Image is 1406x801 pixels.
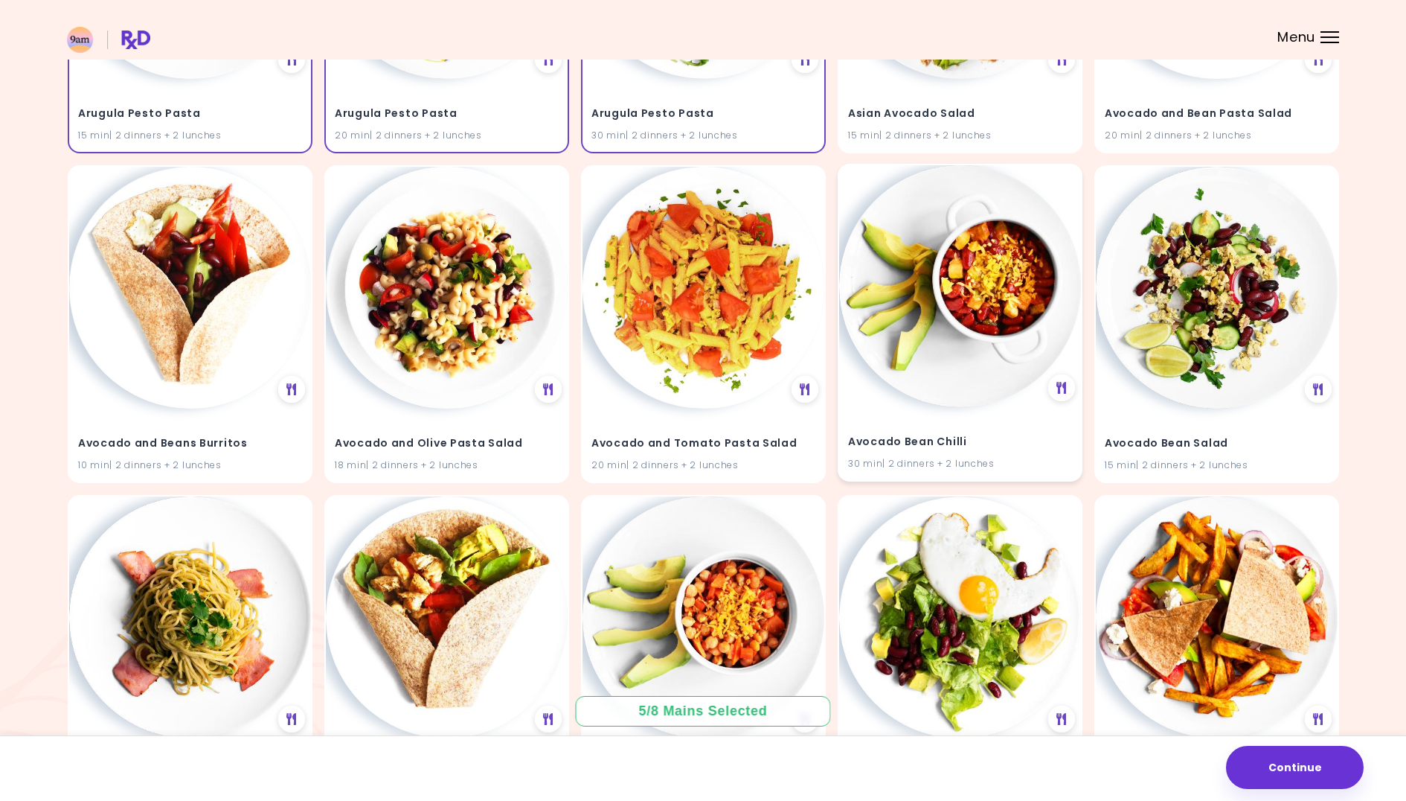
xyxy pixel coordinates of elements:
div: See Meal Plan [1305,46,1332,73]
h4: Avocado Bean Salad [1105,432,1329,456]
div: 15 min | 2 dinners + 2 lunches [848,129,1072,143]
div: 5 / 8 Mains Selected [628,702,778,721]
h4: Arugula Pesto Pasta [591,102,815,126]
div: 15 min | 2 dinners + 2 lunches [78,129,302,143]
div: 30 min | 2 dinners + 2 lunches [591,129,815,143]
div: See Meal Plan [278,46,305,73]
div: See Meal Plan [792,376,818,403]
h4: Avocado and Bean Pasta Salad [1105,102,1329,126]
div: See Meal Plan [535,46,562,73]
h4: Avocado Bean Chilli [848,430,1072,454]
div: See Meal Plan [792,46,818,73]
h4: Avocado and Beans Burritos [78,432,302,456]
div: 20 min | 2 dinners + 2 lunches [591,459,815,473]
div: 20 min | 2 dinners + 2 lunches [335,129,559,143]
img: RxDiet [67,27,150,53]
h4: Avocado and Tomato Pasta Salad [591,432,815,456]
div: See Meal Plan [535,376,562,403]
div: See Meal Plan [792,706,818,733]
div: See Meal Plan [1048,46,1075,73]
div: 30 min | 2 dinners + 2 lunches [848,457,1072,471]
div: 10 min | 2 dinners + 2 lunches [78,459,302,473]
div: 15 min | 2 dinners + 2 lunches [1105,459,1329,473]
h4: Arugula Pesto Pasta [335,102,559,126]
button: Continue [1226,746,1364,789]
h4: Avocado and Olive Pasta Salad [335,432,559,456]
div: 18 min | 2 dinners + 2 lunches [335,459,559,473]
span: Menu [1277,31,1315,44]
h4: Asian Avocado Salad [848,102,1072,126]
div: See Meal Plan [1305,376,1332,403]
h4: Arugula Pesto Pasta [78,102,302,126]
div: 20 min | 2 dinners + 2 lunches [1105,129,1329,143]
div: See Meal Plan [1305,706,1332,733]
div: See Meal Plan [278,376,305,403]
div: See Meal Plan [535,706,562,733]
div: See Meal Plan [1048,706,1075,733]
div: See Meal Plan [1048,374,1075,401]
div: See Meal Plan [278,706,305,733]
